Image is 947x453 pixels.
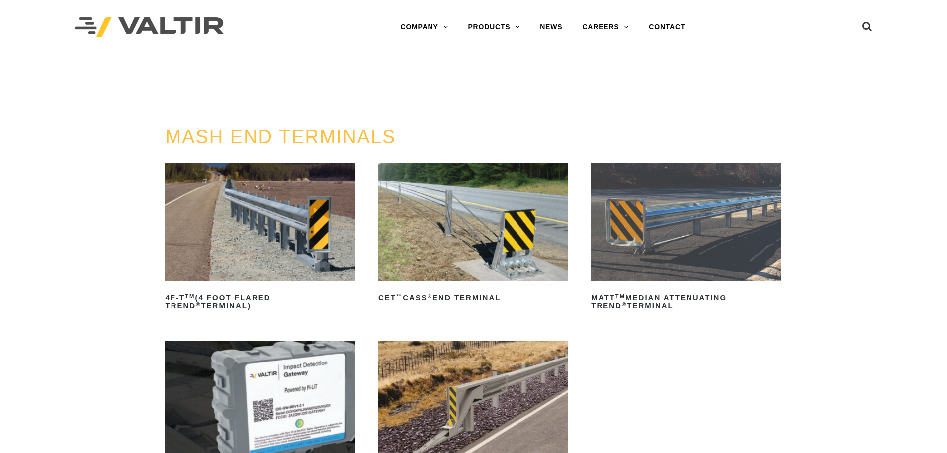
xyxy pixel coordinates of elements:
a: MATTTMMedian Attenuating TREND®Terminal [591,163,780,314]
h2: 4F-T (4 Foot Flared TREND Terminal) [165,290,354,314]
h2: CET CASS End Terminal [378,290,568,306]
sup: TM [185,293,195,299]
h2: MATT Median Attenuating TREND Terminal [591,290,780,314]
sup: ® [196,301,201,307]
a: CAREERS [572,17,639,37]
sup: TM [615,293,625,299]
a: CONTACT [639,17,695,37]
sup: ® [622,301,627,307]
a: PRODUCTS [458,17,530,37]
a: CET™CASS®End Terminal [378,163,568,306]
sup: ® [428,293,432,299]
a: COMPANY [390,17,458,37]
sup: ™ [396,293,403,299]
a: 4F-TTM(4 Foot Flared TREND®Terminal) [165,163,354,314]
a: MASH END TERMINALS [165,126,396,147]
a: NEWS [530,17,572,37]
img: Valtir [75,17,224,38]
